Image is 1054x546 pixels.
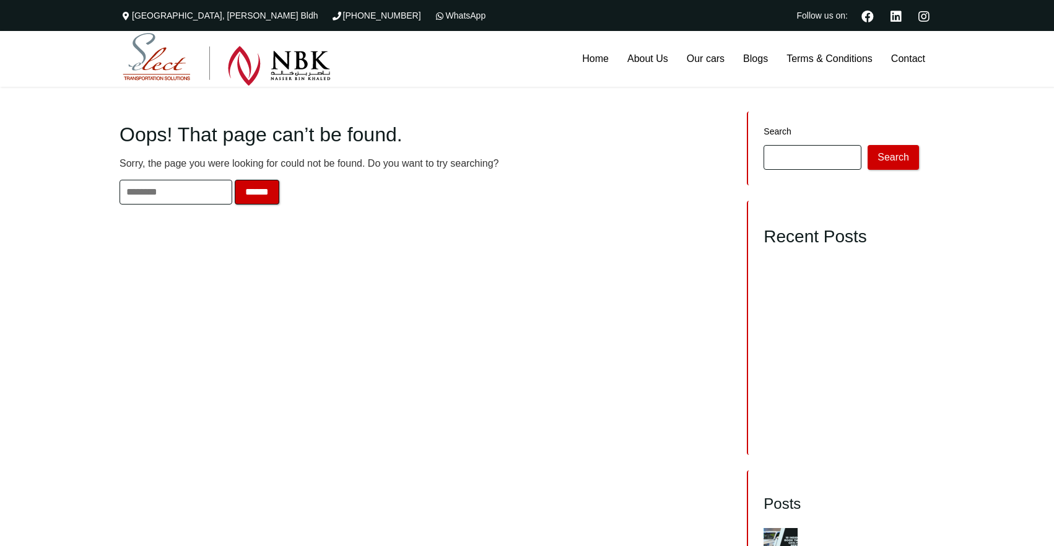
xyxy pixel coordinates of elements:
label: Search [764,127,919,136]
a: Home [573,31,618,87]
a: Linkedin [885,9,907,22]
a: Instagram [913,9,934,22]
a: Facebook [856,9,879,22]
h1: Oops! That page can’t be found. [120,123,723,146]
a: Contact [882,31,934,87]
a: [PHONE_NUMBER] [331,11,421,20]
a: Our cars [677,31,734,87]
a: WhatsApp [433,11,486,20]
h3: Posts [764,495,919,513]
a: 10 Insider Tips to Book the Perfect Geely Emgrand Rent in [GEOGRAPHIC_DATA] (Select Qatar Guide) [764,259,907,295]
a: Unlock Comfort & Space: Rent the Maxus G10 in [GEOGRAPHIC_DATA] [DATE]! [764,400,908,428]
a: Unlock Stress-Free Travel with the #1 Car Rental Service in [GEOGRAPHIC_DATA] – Your Complete Sel... [764,361,908,397]
a: Conquer Every Journey with the Best SUV Rental in [GEOGRAPHIC_DATA] – Your Complete Select Rent a... [764,330,918,357]
button: Search [868,145,919,170]
input: Search for: [120,180,232,205]
img: Select Rent a Car [123,33,331,86]
h2: Recent Posts [764,226,919,247]
p: Sorry, the page you were looking for could not be found. Do you want to try searching? [120,157,723,170]
a: About Us [618,31,677,87]
a: Blogs [734,31,777,87]
a: 10 Proven Tips for Stress-Free Car Rental at [GEOGRAPHIC_DATA] (Select Qatar Guide) [764,299,898,326]
a: Terms & Conditions [777,31,882,87]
